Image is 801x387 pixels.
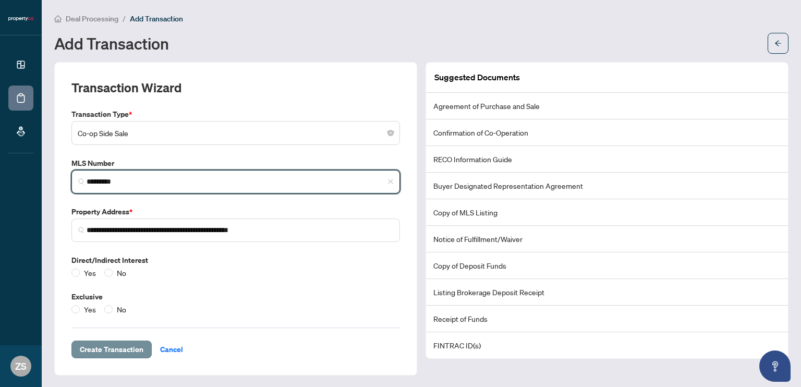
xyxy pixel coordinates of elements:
[54,15,62,22] span: home
[426,226,788,252] li: Notice of Fulfillment/Waiver
[66,14,118,23] span: Deal Processing
[426,306,788,332] li: Receipt of Funds
[71,255,400,266] label: Direct/Indirect Interest
[387,178,394,185] span: close
[71,158,400,169] label: MLS Number
[71,341,152,358] button: Create Transaction
[434,71,520,84] article: Suggested Documents
[78,123,394,143] span: Co-op Side Sale
[80,341,143,358] span: Create Transaction
[80,267,100,279] span: Yes
[426,252,788,279] li: Copy of Deposit Funds
[130,14,183,23] span: Add Transaction
[387,130,394,136] span: close-circle
[426,279,788,306] li: Listing Brokerage Deposit Receipt
[113,304,130,315] span: No
[426,199,788,226] li: Copy of MLS Listing
[71,206,400,217] label: Property Address
[426,146,788,173] li: RECO Information Guide
[71,108,400,120] label: Transaction Type
[54,35,169,52] h1: Add Transaction
[71,79,181,96] h2: Transaction Wizard
[15,359,27,373] span: ZS
[80,304,100,315] span: Yes
[8,16,33,22] img: logo
[152,341,191,358] button: Cancel
[426,93,788,119] li: Agreement of Purchase and Sale
[71,291,400,303] label: Exclusive
[113,267,130,279] span: No
[426,119,788,146] li: Confirmation of Co-Operation
[78,178,84,185] img: search_icon
[78,227,84,233] img: search_icon
[774,40,782,47] span: arrow-left
[160,341,183,358] span: Cancel
[426,173,788,199] li: Buyer Designated Representation Agreement
[759,350,791,382] button: Open asap
[123,13,126,25] li: /
[426,332,788,358] li: FINTRAC ID(s)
